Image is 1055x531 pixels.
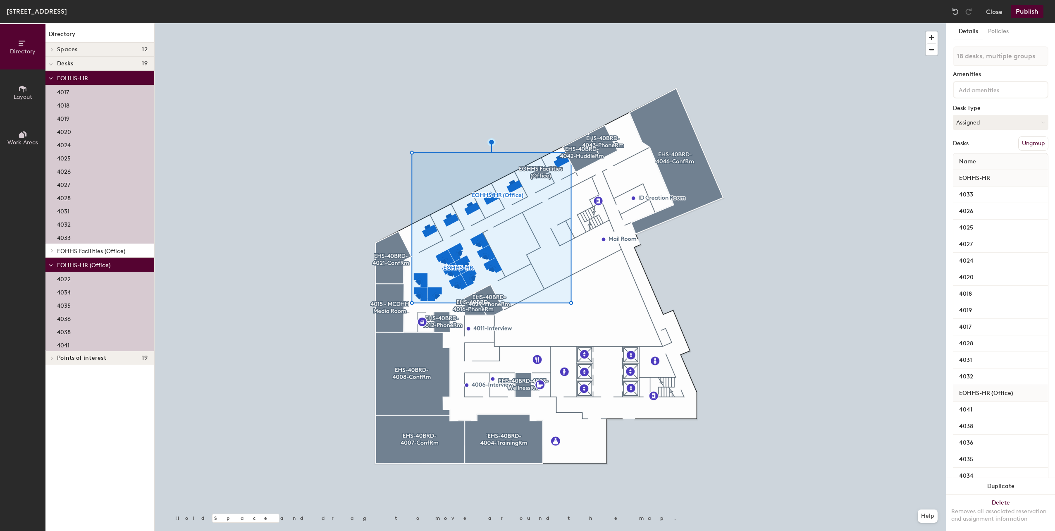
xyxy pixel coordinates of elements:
[955,272,1046,283] input: Unnamed desk
[955,404,1046,416] input: Unnamed desk
[955,255,1046,267] input: Unnamed desk
[955,288,1046,300] input: Unnamed desk
[57,262,110,269] span: EOHHS-HR (Office)
[955,470,1046,482] input: Unnamed desk
[57,60,73,67] span: Desks
[142,46,148,53] span: 12
[983,23,1014,40] button: Policies
[57,219,71,228] p: 4032
[946,478,1055,495] button: Duplicate
[57,232,71,242] p: 4033
[57,153,71,162] p: 4025
[957,84,1031,94] input: Add amenities
[946,495,1055,531] button: DeleteRemoves all associated reservation and assignment information
[57,139,71,149] p: 4024
[142,60,148,67] span: 19
[45,30,154,43] h1: Directory
[57,100,69,109] p: 4018
[918,509,938,523] button: Help
[57,86,69,96] p: 4017
[955,371,1046,383] input: Unnamed desk
[955,222,1046,234] input: Unnamed desk
[953,71,1048,78] div: Amenities
[955,386,1017,401] span: EOHHS-HR (Office)
[57,340,69,349] p: 4041
[10,48,36,55] span: Directory
[955,354,1046,366] input: Unnamed desk
[964,7,973,16] img: Redo
[57,179,70,189] p: 4027
[7,139,38,146] span: Work Areas
[951,7,960,16] img: Undo
[57,75,88,82] span: EOHHS-HR
[57,313,71,323] p: 4036
[1011,5,1043,18] button: Publish
[57,287,71,296] p: 4034
[14,93,32,100] span: Layout
[986,5,1002,18] button: Close
[57,326,71,336] p: 4038
[955,421,1046,432] input: Unnamed desk
[57,126,71,136] p: 4020
[57,46,78,53] span: Spaces
[1018,136,1048,151] button: Ungroup
[955,189,1046,201] input: Unnamed desk
[57,355,106,361] span: Points of interest
[955,305,1046,316] input: Unnamed desk
[955,338,1046,349] input: Unnamed desk
[955,171,994,186] span: EOHHS-HR
[953,115,1048,130] button: Assigned
[955,239,1046,250] input: Unnamed desk
[953,105,1048,112] div: Desk Type
[955,206,1046,217] input: Unnamed desk
[7,6,67,17] div: [STREET_ADDRESS]
[955,321,1046,333] input: Unnamed desk
[955,437,1046,449] input: Unnamed desk
[955,454,1046,465] input: Unnamed desk
[57,206,69,215] p: 4031
[57,192,71,202] p: 4028
[951,508,1050,523] div: Removes all associated reservation and assignment information
[57,273,71,283] p: 4022
[954,23,983,40] button: Details
[57,248,125,255] span: EOHHS Facilities (Office)
[57,113,69,122] p: 4019
[142,355,148,361] span: 19
[57,166,71,175] p: 4026
[953,140,969,147] div: Desks
[57,300,71,309] p: 4035
[955,154,980,169] span: Name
